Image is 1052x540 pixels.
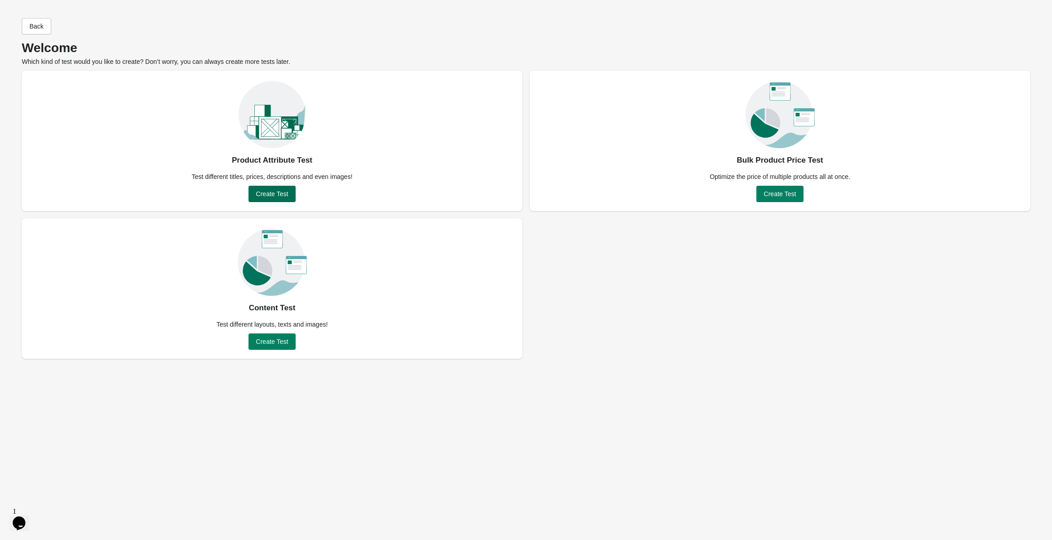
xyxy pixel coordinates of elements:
div: Content Test [249,301,296,315]
div: Bulk Product Price Test [737,153,823,168]
div: Product Attribute Test [232,153,312,168]
div: Optimize the price of multiple products all at once. [704,172,856,181]
button: Create Test [248,333,295,350]
div: Test different titles, prices, descriptions and even images! [186,172,358,181]
span: Create Test [256,338,288,345]
button: Create Test [756,186,803,202]
span: Create Test [256,190,288,198]
button: Create Test [248,186,295,202]
iframe: chat widget [9,504,38,531]
p: Welcome [22,43,1030,53]
div: Test different layouts, texts and images! [211,320,333,329]
span: Create Test [764,190,796,198]
button: Back [22,18,51,34]
div: Which kind of test would you like to create? Don’t worry, you can always create more tests later. [22,43,1030,66]
span: Back [29,23,44,30]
